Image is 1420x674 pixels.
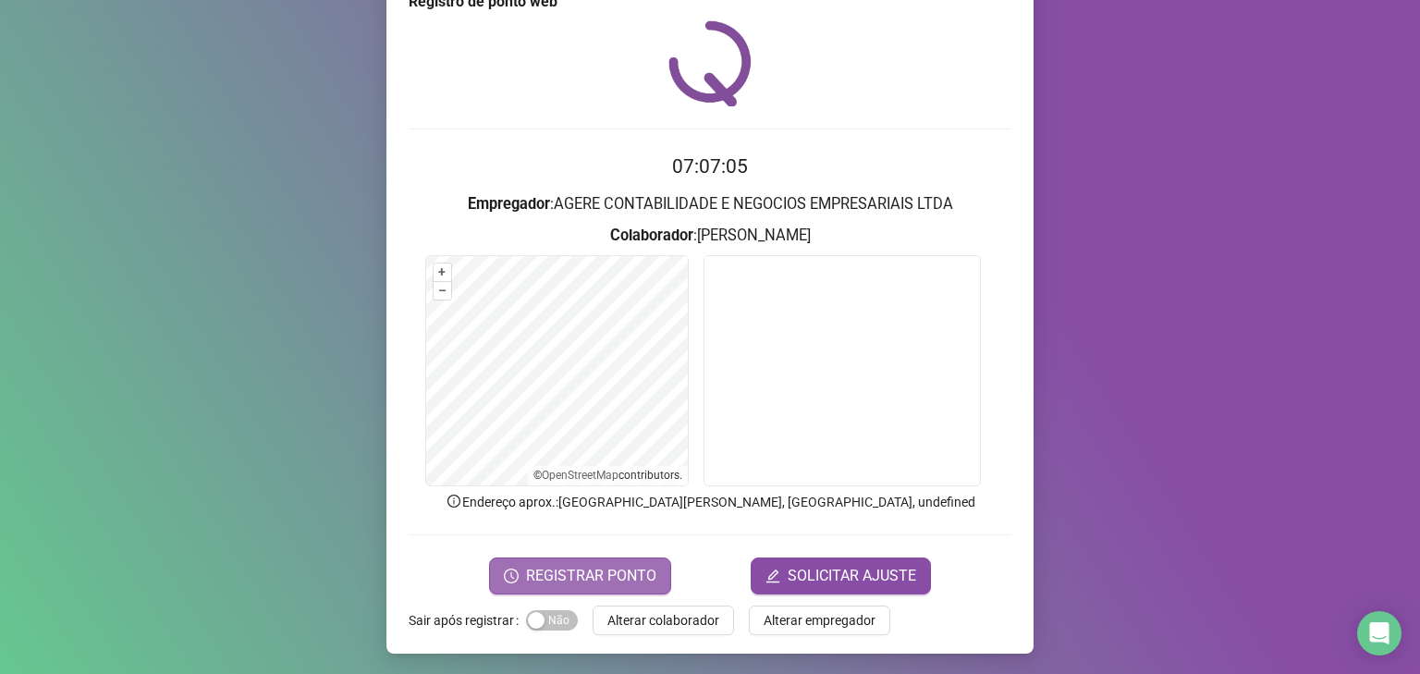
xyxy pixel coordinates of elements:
[504,569,519,583] span: clock-circle
[764,610,875,631] span: Alterar empregador
[533,469,682,482] li: © contributors.
[749,606,890,635] button: Alterar empregador
[409,606,526,635] label: Sair após registrar
[434,282,451,300] button: –
[1357,611,1402,656] div: Open Intercom Messenger
[610,227,693,244] strong: Colaborador
[446,493,462,509] span: info-circle
[409,192,1011,216] h3: : AGERE CONTABILIDADE E NEGOCIOS EMPRESARIAIS LTDA
[468,195,550,213] strong: Empregador
[668,20,752,106] img: QRPoint
[526,565,656,587] span: REGISTRAR PONTO
[489,558,671,594] button: REGISTRAR PONTO
[542,469,618,482] a: OpenStreetMap
[607,610,719,631] span: Alterar colaborador
[593,606,734,635] button: Alterar colaborador
[788,565,916,587] span: SOLICITAR AJUSTE
[409,492,1011,512] p: Endereço aprox. : [GEOGRAPHIC_DATA][PERSON_NAME], [GEOGRAPHIC_DATA], undefined
[765,569,780,583] span: edit
[672,155,748,178] time: 07:07:05
[409,224,1011,248] h3: : [PERSON_NAME]
[434,263,451,281] button: +
[751,558,931,594] button: editSOLICITAR AJUSTE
